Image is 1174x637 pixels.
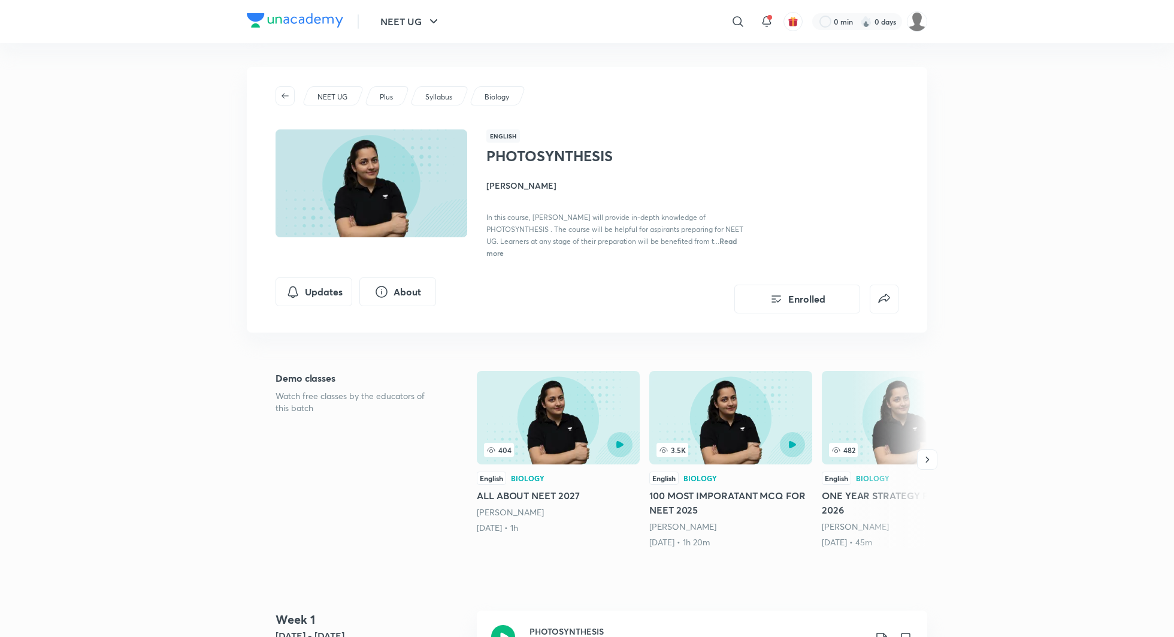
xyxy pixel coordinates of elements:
div: Biology [683,475,717,482]
span: English [486,129,520,143]
p: Watch free classes by the educators of this batch [276,390,438,414]
h5: ONE YEAR STRATEGY FOR NEET 2026 [822,488,985,517]
button: false [870,285,898,313]
h1: PHOTOSYNTHESIS [486,147,682,165]
div: English [649,472,679,485]
div: English [477,472,506,485]
a: Plus [378,92,395,102]
span: 3.5K [656,443,688,457]
h5: ALL ABOUT NEET 2027 [477,488,640,503]
a: ALL ABOUT NEET 2027 [477,371,640,534]
p: Biology [485,92,509,102]
div: English [822,472,851,485]
span: 404 [484,443,514,457]
button: avatar [783,12,803,31]
div: Ambika [649,521,812,533]
a: Syllabus [423,92,455,102]
span: 482 [829,443,858,457]
span: In this course, [PERSON_NAME] will provide in-depth knowledge of PHOTOSYNTHESIS . The course will... [486,213,743,246]
button: NEET UG [373,10,448,34]
a: [PERSON_NAME] [649,521,716,532]
div: 31st Mar • 1h [477,522,640,534]
img: Thumbnail [274,128,469,239]
h5: Demo classes [276,371,438,385]
h5: 100 MOST IMPORATANT MCQ FOR NEET 2025 [649,488,812,517]
div: 8th Apr • 1h 20m [649,536,812,548]
p: NEET UG [317,92,347,102]
img: avatar [788,16,798,27]
button: Updates [276,277,352,306]
a: 482EnglishBiologyONE YEAR STRATEGY FOR NEET 2026[PERSON_NAME][DATE] • 45m [822,371,985,548]
a: 100 MOST IMPORATANT MCQ FOR NEET 2025 [649,371,812,548]
a: ONE YEAR STRATEGY FOR NEET 2026 [822,371,985,548]
a: Company Logo [247,13,343,31]
div: 29th May • 45m [822,536,985,548]
button: Enrolled [734,285,860,313]
p: Syllabus [425,92,452,102]
a: 404EnglishBiologyALL ABOUT NEET 2027[PERSON_NAME][DATE] • 1h [477,371,640,534]
p: Plus [380,92,393,102]
h4: Week 1 [276,611,467,629]
div: Biology [511,475,544,482]
div: Ambika [822,521,985,533]
img: Company Logo [247,13,343,28]
h4: [PERSON_NAME] [486,179,755,192]
a: [PERSON_NAME] [477,506,544,518]
a: [PERSON_NAME] [822,521,889,532]
img: Siddharth Mitra [907,11,927,32]
a: 3.5KEnglishBiology100 MOST IMPORATANT MCQ FOR NEET 2025[PERSON_NAME][DATE] • 1h 20m [649,371,812,548]
img: streak [860,16,872,28]
button: About [359,277,436,306]
a: Biology [483,92,512,102]
a: NEET UG [316,92,350,102]
span: Read more [486,236,737,258]
div: Ambika [477,506,640,518]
